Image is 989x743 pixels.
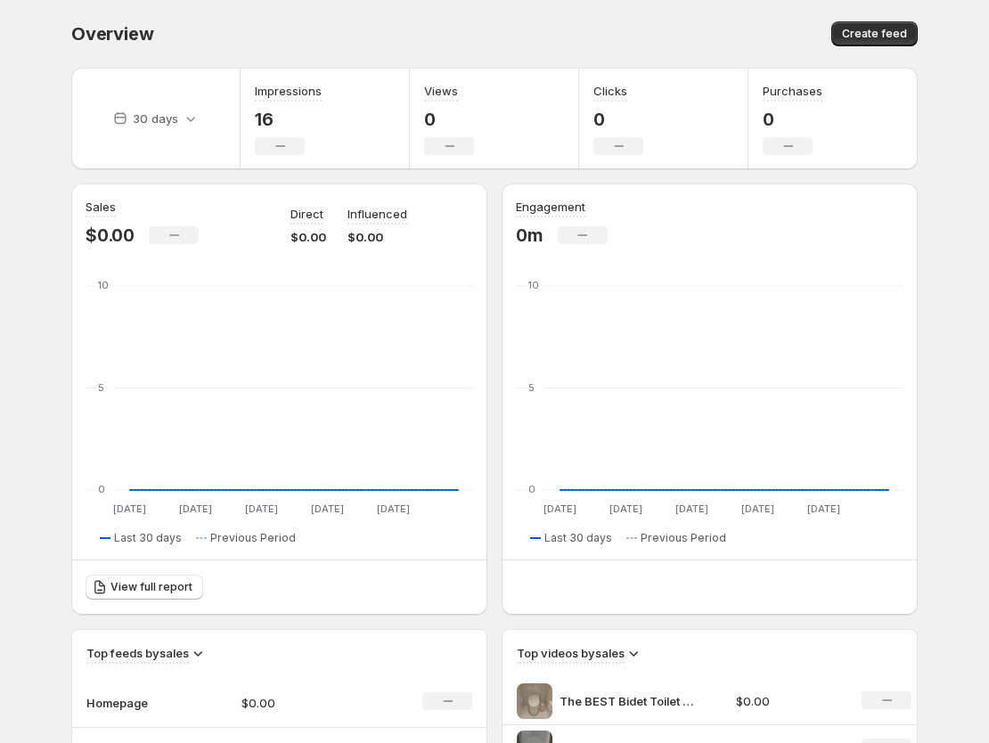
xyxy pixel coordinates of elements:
[517,683,552,719] img: The BEST Bidet Toilet TOTO
[179,502,212,515] text: [DATE]
[593,109,643,130] p: 0
[241,694,368,712] p: $0.00
[98,483,105,495] text: 0
[675,502,708,515] text: [DATE]
[741,502,774,515] text: [DATE]
[98,279,109,291] text: 10
[86,575,203,600] a: View full report
[290,205,323,223] p: Direct
[736,692,841,710] p: $0.00
[255,82,322,100] h3: Impressions
[544,502,576,515] text: [DATE]
[424,82,458,100] h3: Views
[133,110,178,127] p: 30 days
[110,580,192,594] span: View full report
[86,694,176,712] p: Homepage
[528,381,535,394] text: 5
[86,644,189,662] h3: Top feeds by sales
[377,502,410,515] text: [DATE]
[641,531,726,545] span: Previous Period
[347,205,407,223] p: Influenced
[831,21,918,46] button: Create feed
[424,109,474,130] p: 0
[560,692,693,710] p: The BEST Bidet Toilet TOTO
[86,198,116,216] h3: Sales
[347,228,407,246] p: $0.00
[528,279,539,291] text: 10
[71,23,153,45] span: Overview
[86,225,135,246] p: $0.00
[763,82,822,100] h3: Purchases
[609,502,642,515] text: [DATE]
[516,225,544,246] p: 0m
[210,531,296,545] span: Previous Period
[311,502,344,515] text: [DATE]
[842,27,907,41] span: Create feed
[114,531,182,545] span: Last 30 days
[807,502,840,515] text: [DATE]
[593,82,627,100] h3: Clicks
[245,502,278,515] text: [DATE]
[544,531,612,545] span: Last 30 days
[113,502,146,515] text: [DATE]
[98,381,104,394] text: 5
[763,109,822,130] p: 0
[255,109,322,130] p: 16
[528,483,535,495] text: 0
[516,198,585,216] h3: Engagement
[517,644,625,662] h3: Top videos by sales
[290,228,326,246] p: $0.00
